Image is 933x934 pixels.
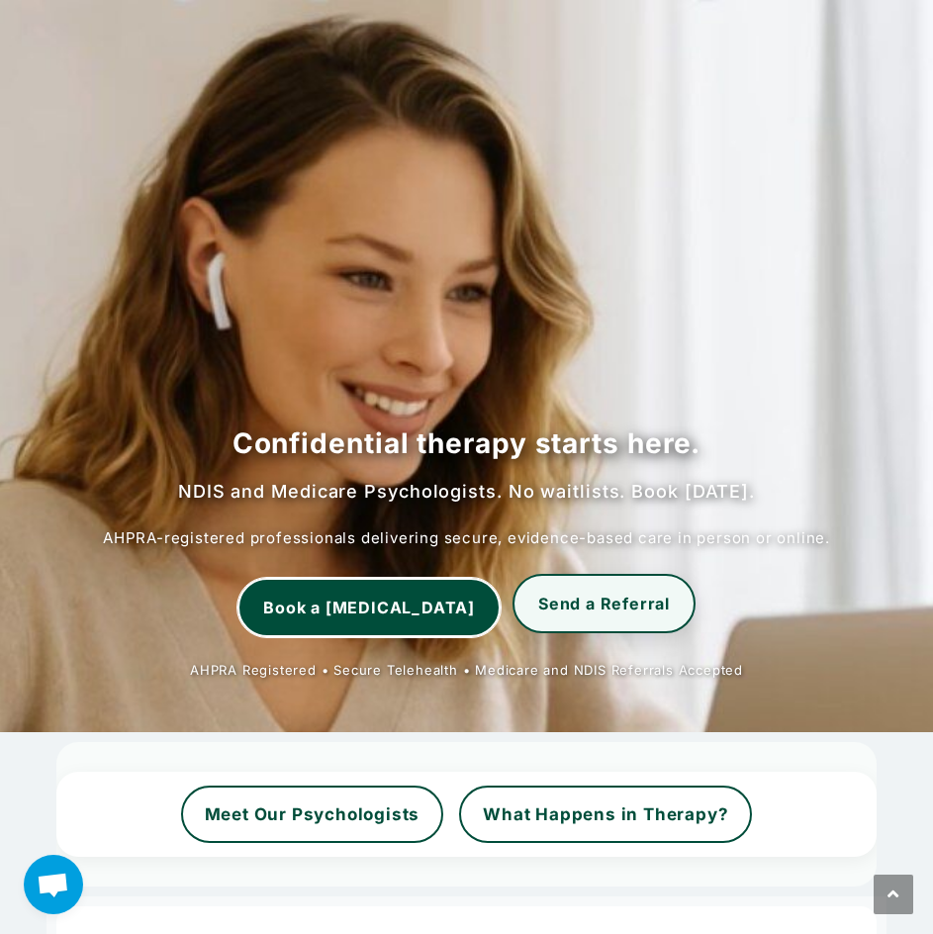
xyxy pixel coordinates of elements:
[56,742,877,887] section: Explore Services CTA
[20,523,913,553] p: AHPRA-registered professionals delivering secure, evidence-based care in person or online.
[459,786,752,843] a: What Happens in Therapy?
[237,578,501,637] a: Book a Psychologist Now
[513,574,696,633] a: Send a Referral to Chat Corner
[20,657,913,683] p: AHPRA Registered • Secure Telehealth • Medicare and NDIS Referrals Accepted
[20,479,913,504] h2: NDIS and Medicare Psychologists. No waitlists. Book [DATE].
[874,875,913,914] a: Scroll to the top of the page
[24,855,83,914] div: Open chat
[181,786,444,843] a: Meet Our Psychologists
[20,424,913,463] h1: Confidential therapy starts here.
